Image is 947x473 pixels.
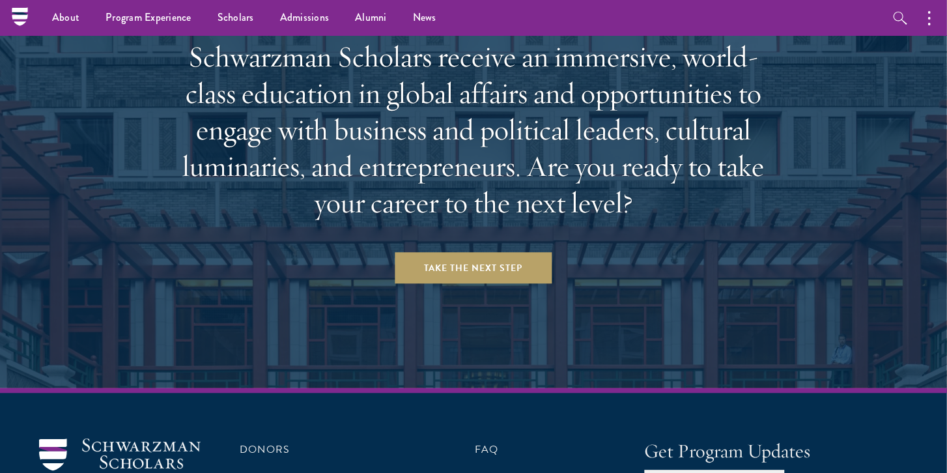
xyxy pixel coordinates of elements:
h2: Schwarzman Scholars receive an immersive, world-class education in global affairs and opportuniti... [171,38,776,221]
a: Take the Next Step [395,252,552,283]
a: Donors [240,442,290,457]
a: FAQ [475,442,499,457]
h4: Get Program Updates [644,438,908,465]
